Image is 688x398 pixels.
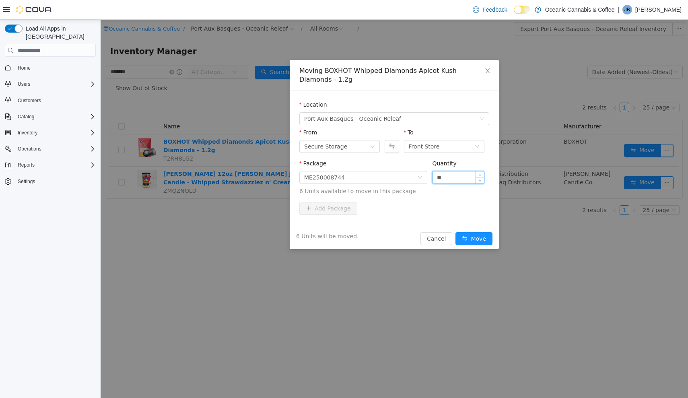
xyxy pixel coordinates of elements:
[199,47,389,64] div: Moving BOXHOT Whipped Diamonds Apicot Kush Diamonds - 1.2g
[303,109,313,116] label: To
[18,113,34,120] span: Catalog
[14,112,37,122] button: Catalog
[2,111,99,122] button: Catalog
[384,48,390,54] i: icon: close
[14,176,96,186] span: Settings
[375,158,383,164] span: Decrease Value
[18,65,31,71] span: Home
[14,96,44,105] a: Customers
[14,160,38,170] button: Reports
[374,124,379,130] i: icon: down
[378,154,381,157] i: icon: up
[470,2,510,18] a: Feedback
[2,127,99,138] button: Inventory
[18,81,30,87] span: Users
[199,182,257,195] button: icon: plusAdd Package
[618,5,619,14] p: |
[2,62,99,73] button: Home
[2,95,99,106] button: Customers
[308,121,339,133] div: Front Store
[14,79,33,89] button: Users
[14,112,96,122] span: Catalog
[14,79,96,89] span: Users
[18,162,35,168] span: Reports
[204,152,244,164] div: ME250008744
[199,167,389,176] span: 6 Units available to move in this package
[482,6,507,14] span: Feedback
[332,152,383,164] input: Quantity
[320,212,352,225] button: Cancel
[2,143,99,155] button: Operations
[199,109,216,116] label: From
[622,5,632,14] div: Jelisa Bond
[5,58,96,208] nav: Complex example
[2,159,99,171] button: Reports
[378,160,381,163] i: icon: down
[18,146,41,152] span: Operations
[14,144,96,154] span: Operations
[14,177,38,186] a: Settings
[514,6,531,14] input: Dark Mode
[14,144,45,154] button: Operations
[18,97,41,104] span: Customers
[18,178,35,185] span: Settings
[204,93,301,105] span: Port Aux Basques - Oceanic Releaf
[355,212,392,225] button: icon: swapMove
[14,62,96,72] span: Home
[14,63,34,73] a: Home
[14,128,96,138] span: Inventory
[2,175,99,187] button: Settings
[379,97,384,102] i: icon: down
[14,160,96,170] span: Reports
[635,5,682,14] p: [PERSON_NAME]
[2,78,99,90] button: Users
[317,155,322,161] i: icon: down
[14,128,41,138] button: Inventory
[624,5,630,14] span: JB
[14,95,96,105] span: Customers
[270,124,274,130] i: icon: down
[199,82,227,88] label: Location
[16,6,52,14] img: Cova
[284,120,298,133] button: Swap
[545,5,615,14] p: Oceanic Cannabis & Coffee
[199,140,226,147] label: Package
[18,130,37,136] span: Inventory
[376,40,398,63] button: Close
[332,140,356,147] label: Quantity
[375,152,383,158] span: Increase Value
[204,121,247,133] div: Secure Storage
[196,212,258,221] span: 6 Units will be moved.
[23,25,96,41] span: Load All Apps in [GEOGRAPHIC_DATA]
